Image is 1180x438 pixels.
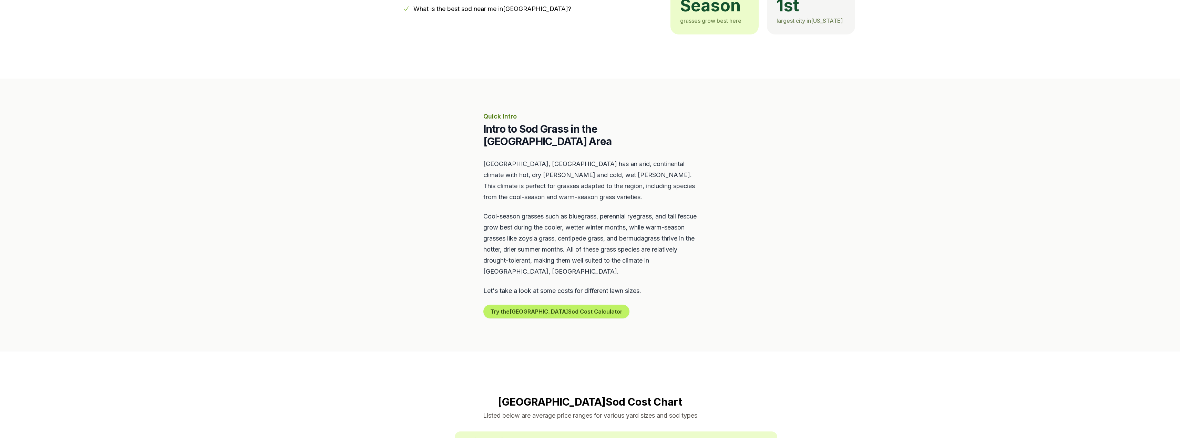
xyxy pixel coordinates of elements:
[483,159,697,203] p: [GEOGRAPHIC_DATA], [GEOGRAPHIC_DATA] has an arid, continental climate with hot, dry [PERSON_NAME]...
[413,5,571,12] a: What is the best sod near me in[GEOGRAPHIC_DATA]?
[777,17,843,24] span: largest city in [US_STATE]
[483,112,697,121] p: Quick Intro
[483,285,697,296] p: Let's take a look at some costs for different lawn sizes.
[403,396,778,408] h2: [GEOGRAPHIC_DATA] Sod Cost Chart
[403,411,778,420] p: Listed below are average price ranges for various yard sizes and sod types
[483,123,697,147] h2: Intro to Sod Grass in the [GEOGRAPHIC_DATA] Area
[483,211,697,277] p: Cool-season grasses such as bluegrass, perennial ryegrass, and tall fescue grow best during the c...
[483,305,629,318] button: Try the[GEOGRAPHIC_DATA]Sod Cost Calculator
[680,17,741,24] span: grasses grow best here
